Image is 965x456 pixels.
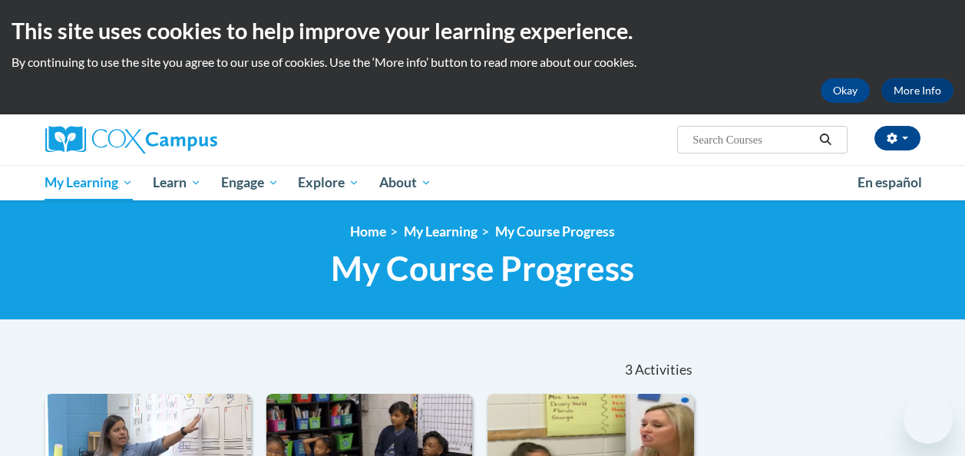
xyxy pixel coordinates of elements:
a: My Course Progress [495,223,615,240]
a: About [369,165,441,200]
iframe: Button to launch messaging window [904,395,953,444]
span: Engage [221,173,279,192]
a: My Learning [35,165,144,200]
a: Cox Campus [45,126,322,154]
a: Home [350,223,386,240]
a: More Info [881,78,953,103]
input: Search Courses [691,131,814,149]
button: Search [814,131,837,149]
button: Okay [821,78,870,103]
a: En español [848,167,932,199]
span: 3 [625,362,633,378]
a: My Learning [404,223,478,240]
span: My Learning [45,173,133,192]
span: Activities [635,362,692,378]
span: About [379,173,431,192]
p: By continuing to use the site you agree to our use of cookies. Use the ‘More info’ button to read... [12,54,953,71]
a: Explore [288,165,369,200]
a: Engage [211,165,289,200]
span: En español [858,174,922,190]
span: Learn [153,173,201,192]
h2: This site uses cookies to help improve your learning experience. [12,15,953,46]
img: Cox Campus [45,126,217,154]
a: Learn [143,165,211,200]
div: Main menu [34,165,932,200]
span: Explore [298,173,359,192]
span: My Course Progress [331,248,634,289]
button: Account Settings [874,126,920,150]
